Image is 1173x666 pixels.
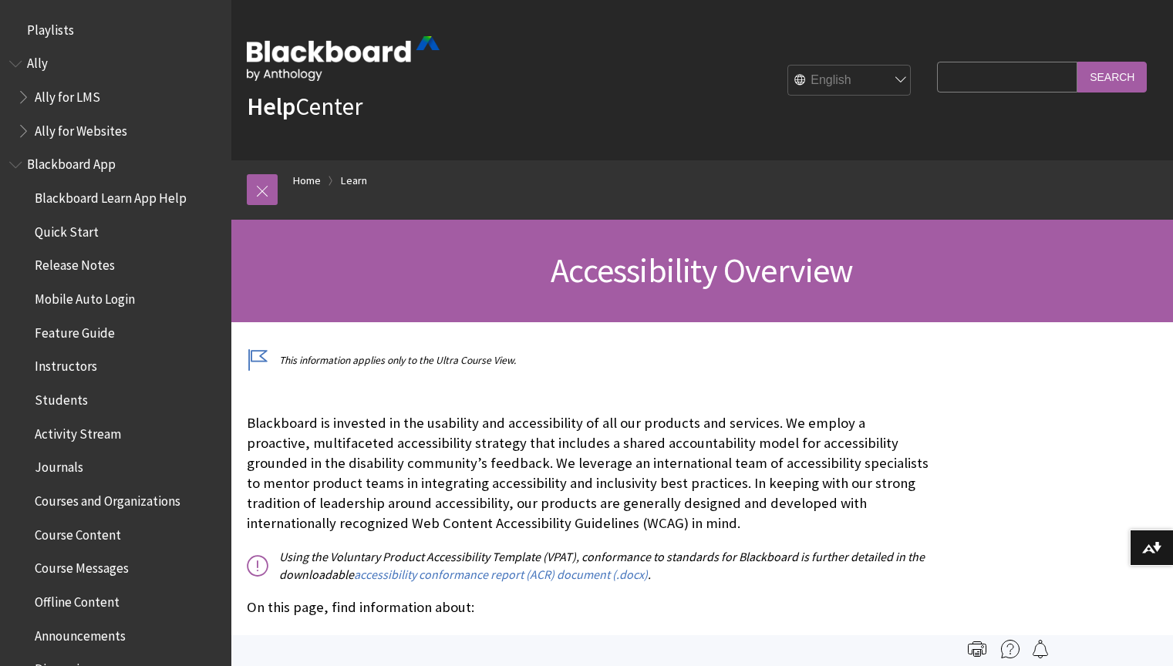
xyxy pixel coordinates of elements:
[247,413,929,534] p: Blackboard is invested in the usability and accessibility of all our products and services. We em...
[35,455,83,476] span: Journals
[247,548,929,583] p: Using the Voluntary Product Accessibility Template (VPAT), conformance to standards for Blackboar...
[247,36,440,81] img: Blackboard by Anthology
[35,253,115,274] span: Release Notes
[35,219,99,240] span: Quick Start
[247,91,362,122] a: HelpCenter
[9,51,222,144] nav: Book outline for Anthology Ally Help
[35,185,187,206] span: Blackboard Learn App Help
[35,488,180,509] span: Courses and Organizations
[968,640,986,658] img: Print
[35,118,127,139] span: Ally for Websites
[35,320,115,341] span: Feature Guide
[1001,640,1020,658] img: More help
[247,353,929,368] p: This information applies only to the Ultra Course View.
[35,354,97,375] span: Instructors
[35,556,129,577] span: Course Messages
[788,66,912,96] select: Site Language Selector
[35,286,135,307] span: Mobile Auto Login
[1077,62,1147,92] input: Search
[1031,640,1050,658] img: Follow this page
[35,522,121,543] span: Course Content
[354,567,648,583] a: accessibility conformance report (ACR) document (.docx)
[35,84,100,105] span: Ally for LMS
[341,171,367,190] a: Learn
[35,589,120,610] span: Offline Content
[27,152,116,173] span: Blackboard App
[293,171,321,190] a: Home
[247,91,295,122] strong: Help
[9,17,222,43] nav: Book outline for Playlists
[27,17,74,38] span: Playlists
[247,597,929,617] p: On this page, find information about:
[27,51,48,72] span: Ally
[35,387,88,408] span: Students
[35,623,126,644] span: Announcements
[551,249,853,291] span: Accessibility Overview
[35,421,121,442] span: Activity Stream
[296,634,565,652] a: Accessibility overview in Blackboard (video)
